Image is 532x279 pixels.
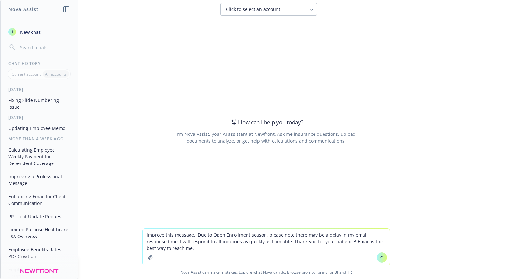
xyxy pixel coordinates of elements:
[3,265,529,279] span: Nova Assist can make mistakes. Explore what Nova can do: Browse prompt library for and
[6,224,73,242] button: Limited Purpose Healthcare FSA Overview
[220,3,317,16] button: Click to select an account
[6,211,73,222] button: PPT Font Update Request
[229,118,303,126] div: How can I help you today?
[6,95,73,112] button: Fixing Slide Numbering Issue
[6,244,73,262] button: Employee Benefits Rates PDF Creation
[1,87,78,92] div: [DATE]
[19,43,70,52] input: Search chats
[226,6,280,13] span: Click to select an account
[1,61,78,66] div: Chat History
[45,71,67,77] p: All accounts
[6,144,73,169] button: Calculating Employee Weekly Payment for Dependent Coverage
[334,269,338,275] a: BI
[6,26,73,38] button: New chat
[347,269,352,275] a: TR
[12,71,41,77] p: Current account
[1,136,78,142] div: More than a week ago
[6,123,73,134] button: Updating Employee Memo
[1,115,78,120] div: [DATE]
[6,171,73,189] button: Improving a Professional Message
[175,131,357,144] div: I'm Nova Assist, your AI assistant at Newfront. Ask me insurance questions, upload documents to a...
[143,229,390,265] textarea: improve this message. Due to Open Enrollment season, please note there may be a delay in my email...
[19,29,41,35] span: New chat
[8,6,39,13] h1: Nova Assist
[6,191,73,209] button: Enhancing Email for Client Communication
